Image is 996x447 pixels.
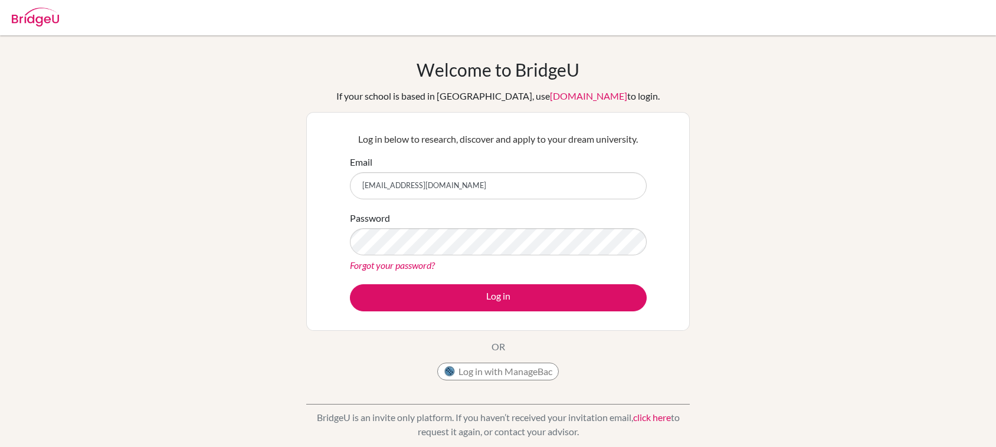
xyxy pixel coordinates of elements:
button: Log in [350,284,647,311]
p: Log in below to research, discover and apply to your dream university. [350,132,647,146]
h1: Welcome to BridgeU [417,59,579,80]
label: Password [350,211,390,225]
button: Log in with ManageBac [437,363,559,380]
p: BridgeU is an invite only platform. If you haven’t received your invitation email, to request it ... [306,410,690,439]
img: Bridge-U [12,8,59,27]
a: click here [633,412,671,423]
a: Forgot your password? [350,259,435,271]
label: Email [350,155,372,169]
p: OR [492,340,505,354]
div: If your school is based in [GEOGRAPHIC_DATA], use to login. [336,89,660,103]
a: [DOMAIN_NAME] [550,90,627,101]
